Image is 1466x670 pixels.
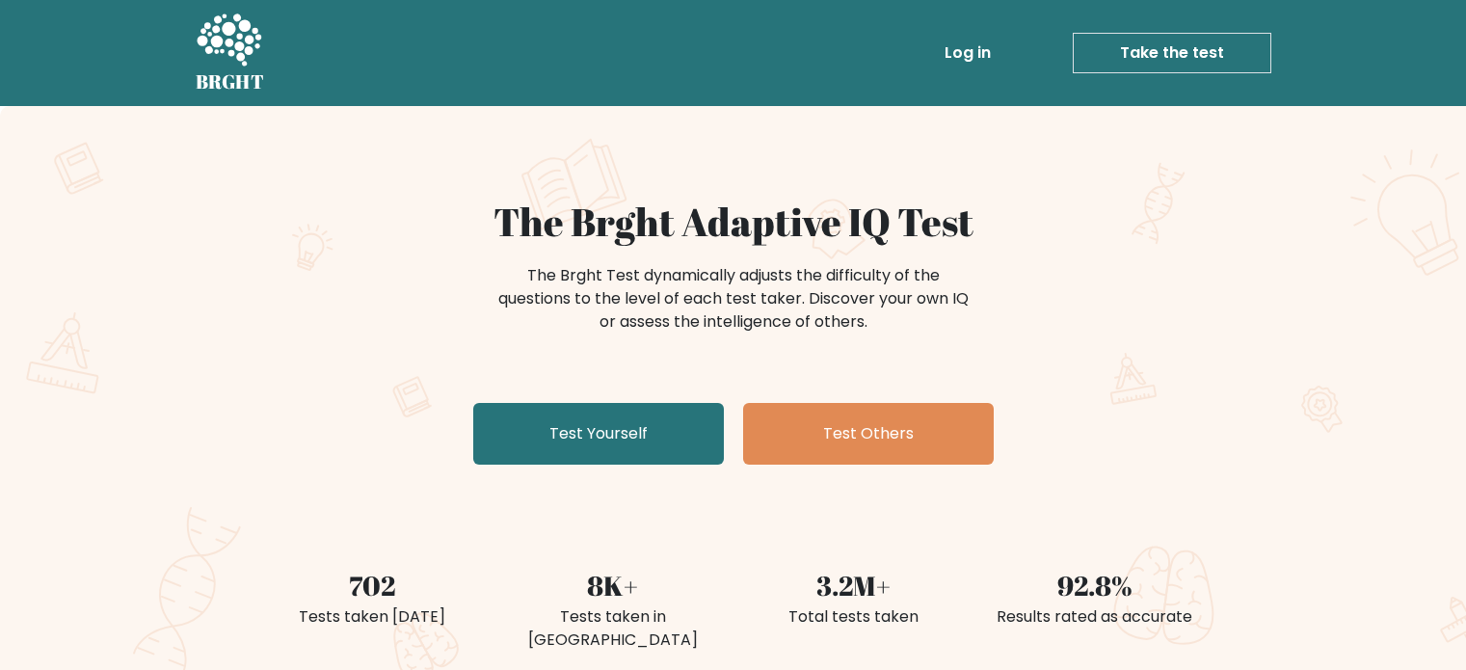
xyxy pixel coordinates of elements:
div: 92.8% [986,565,1204,605]
a: Take the test [1073,33,1271,73]
div: The Brght Test dynamically adjusts the difficulty of the questions to the level of each test take... [493,264,974,334]
h5: BRGHT [196,70,265,94]
a: BRGHT [196,8,265,98]
div: Results rated as accurate [986,605,1204,629]
div: 8K+ [504,565,722,605]
a: Log in [937,34,999,72]
h1: The Brght Adaptive IQ Test [263,199,1204,245]
div: Total tests taken [745,605,963,629]
a: Test Yourself [473,403,724,465]
div: Tests taken [DATE] [263,605,481,629]
a: Test Others [743,403,994,465]
div: 702 [263,565,481,605]
div: 3.2M+ [745,565,963,605]
div: Tests taken in [GEOGRAPHIC_DATA] [504,605,722,652]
